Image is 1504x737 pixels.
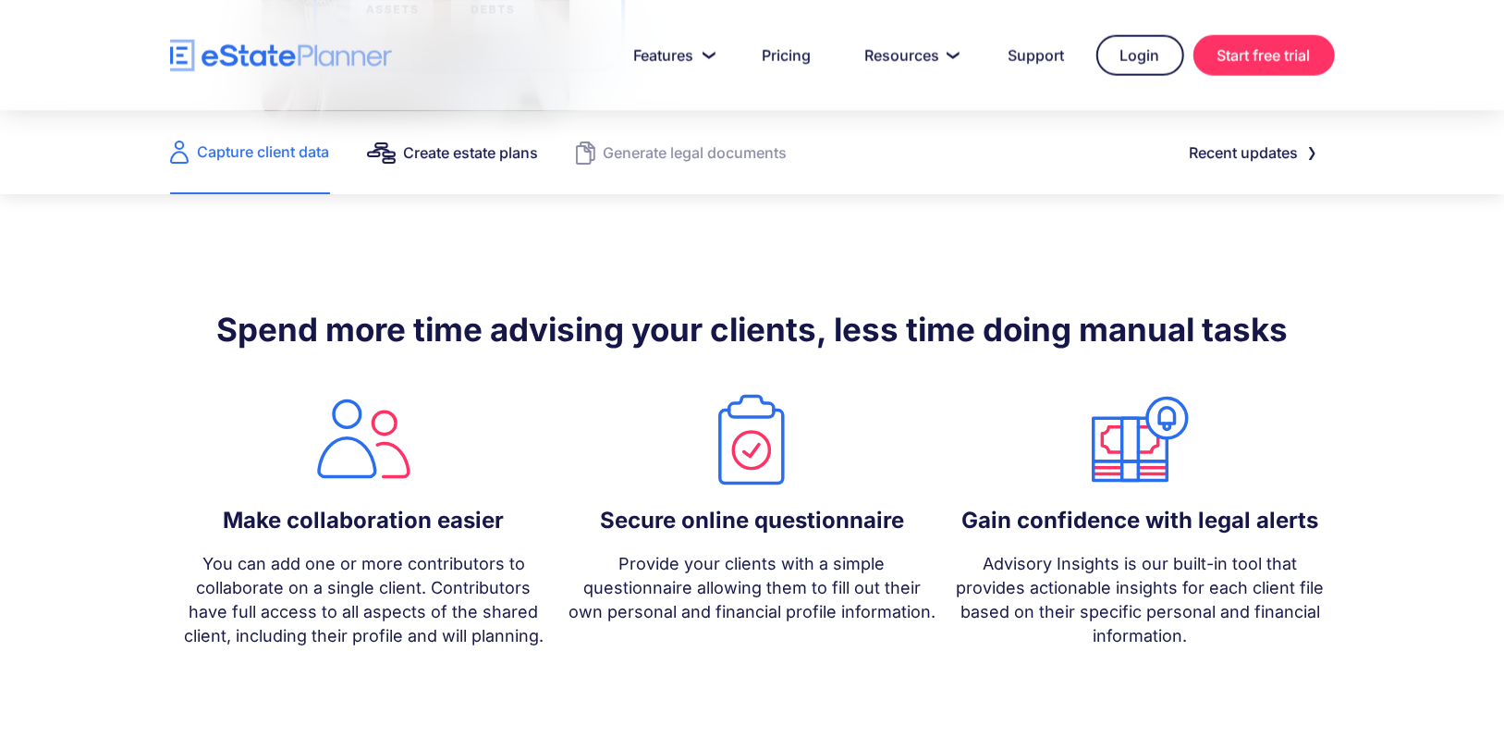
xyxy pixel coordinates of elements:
[1096,35,1184,76] a: Login
[955,552,1325,648] p: Advisory Insights is our built-in tool that provides actionable insights for each client file bas...
[1168,134,1335,171] a: Recent updates
[170,40,392,72] a: home
[1190,140,1299,166] div: Recent updates
[179,552,549,648] p: You can add one or more contributors to collaborate on a single client. Contributors have full ac...
[367,111,539,194] a: Create estate plans
[600,508,904,534] h5: Secure online questionnaire
[567,552,936,624] p: Provide your clients with a simple questionnaire allowing them to fill out their own personal and...
[198,139,330,165] div: Capture client data
[612,37,731,74] a: Features
[961,508,1318,534] h5: Gain confidence with legal alerts
[170,309,1335,350] h2: Spend more time advising your clients, less time doing manual tasks
[576,111,788,194] a: Generate legal documents
[1193,35,1335,76] a: Start free trial
[170,111,330,194] a: Capture client data
[986,37,1087,74] a: Support
[223,508,504,534] h5: Make collaboration easier
[843,37,977,74] a: Resources
[740,37,834,74] a: Pricing
[404,140,539,166] div: Create estate plans
[604,140,788,166] div: Generate legal documents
